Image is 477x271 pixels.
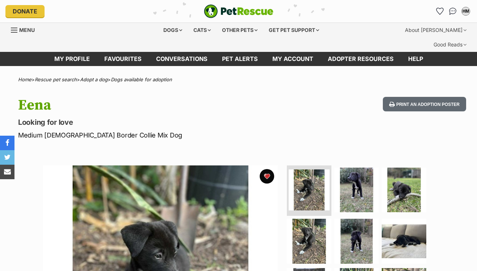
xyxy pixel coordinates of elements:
div: Cats [188,23,216,37]
img: Photo of Eena [334,219,379,263]
img: Photo of Eena [382,168,426,212]
img: chat-41dd97257d64d25036548639549fe6c8038ab92f7586957e7f3b1b290dea8141.svg [449,8,457,15]
div: HM [462,8,469,15]
p: Medium [DEMOGRAPHIC_DATA] Border Collie Mix Dog [18,130,291,140]
a: Conversations [447,5,459,17]
p: Looking for love [18,117,291,127]
a: Home [18,77,32,82]
h1: Eena [18,97,291,114]
a: Favourites [97,52,149,66]
a: PetRescue [204,4,273,18]
div: About [PERSON_NAME] [400,23,472,37]
span: Menu [19,27,35,33]
img: Photo of Eena [287,219,331,263]
img: logo-e224e6f780fb5917bec1dbf3a21bbac754714ae5b6737aabdf751b685950b380.svg [204,4,273,18]
div: Dogs [158,23,187,37]
button: favourite [260,169,274,184]
img: Photo of Eena [289,169,330,210]
div: Good Reads [428,37,472,52]
a: Dogs available for adoption [111,77,172,82]
a: Adopter resources [321,52,401,66]
div: Get pet support [264,23,324,37]
img: Photo of Eena [382,219,426,263]
button: My account [460,5,472,17]
a: Pet alerts [215,52,265,66]
a: Rescue pet search [35,77,77,82]
a: Favourites [434,5,445,17]
a: Help [401,52,430,66]
div: Other pets [217,23,263,37]
a: Donate [5,5,45,17]
button: Print an adoption poster [383,97,466,112]
a: Menu [11,23,40,36]
a: Adopt a dog [80,77,108,82]
a: My profile [47,52,97,66]
ul: Account quick links [434,5,472,17]
a: My account [265,52,321,66]
a: conversations [149,52,215,66]
img: Photo of Eena [334,168,379,212]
